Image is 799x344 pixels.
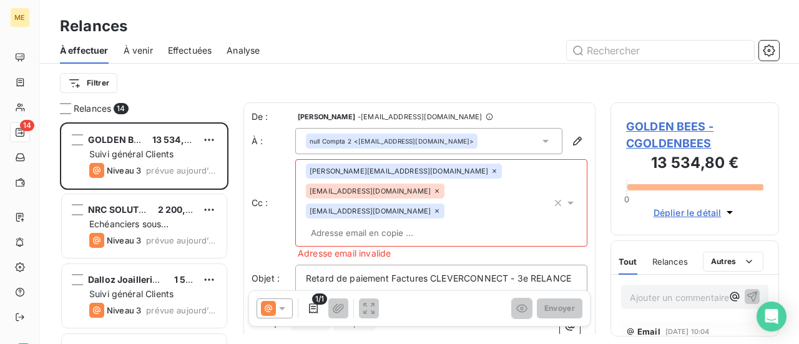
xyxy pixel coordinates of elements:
[306,224,450,242] input: Adresse email en copie ...
[310,207,431,215] span: [EMAIL_ADDRESS][DOMAIN_NAME]
[146,235,217,245] span: prévue aujourd’hui
[537,298,582,318] button: Envoyer
[60,44,109,57] span: À effectuer
[252,197,295,209] label: Cc :
[310,137,474,145] div: <[EMAIL_ADDRESS][DOMAIN_NAME]>
[88,134,151,145] span: GOLDEN BEES
[310,187,431,195] span: [EMAIL_ADDRESS][DOMAIN_NAME]
[652,257,688,267] span: Relances
[757,302,787,332] div: Open Intercom Messenger
[88,204,161,215] span: NRC SOLUTIONS
[665,328,710,335] span: [DATE] 10:04
[10,122,29,142] a: 14
[114,103,128,114] span: 14
[252,273,280,283] span: Objet :
[624,194,629,204] span: 0
[310,137,351,145] span: null Compta 2
[703,252,763,272] button: Autres
[107,305,141,315] span: Niveau 3
[637,327,660,337] span: Email
[60,122,228,344] div: grid
[107,165,141,175] span: Niveau 3
[168,44,212,57] span: Effectuées
[312,293,327,305] span: 1/1
[358,113,482,120] span: - [EMAIL_ADDRESS][DOMAIN_NAME]
[227,44,260,57] span: Analyse
[152,134,204,145] span: 13 534,80 €
[20,120,34,131] span: 14
[158,204,206,215] span: 2 200,00 €
[252,111,295,123] span: De :
[124,44,153,57] span: À venir
[310,167,488,175] span: [PERSON_NAME][EMAIL_ADDRESS][DOMAIN_NAME]
[60,73,117,93] button: Filtrer
[306,273,571,283] span: Retard de paiement Factures CLEVERCONNECT - 3e RELANCE
[146,165,217,175] span: prévue aujourd’hui
[89,288,174,299] span: Suivi général Clients
[654,206,722,219] span: Déplier le détail
[107,235,141,245] span: Niveau 3
[567,41,754,61] input: Rechercher
[174,274,220,285] span: 1 524,00 €
[10,7,30,27] div: ME
[259,317,290,328] span: Bonjour
[60,15,127,37] h3: Relances
[89,219,169,242] span: Echéanciers sous prélèvements
[626,118,763,152] span: GOLDEN BEES - CGOLDENBEES
[252,135,295,147] label: À :
[88,274,241,285] span: Dalloz Joaillerie - [PERSON_NAME]
[650,205,740,220] button: Déplier le détail
[146,305,217,315] span: prévue aujourd’hui
[89,149,174,159] span: Suivi général Clients
[626,152,763,177] h3: 13 534,80 €
[619,257,637,267] span: Tout
[298,113,355,120] span: [PERSON_NAME]
[298,247,391,260] span: Adresse email invalide
[74,102,111,115] span: Relances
